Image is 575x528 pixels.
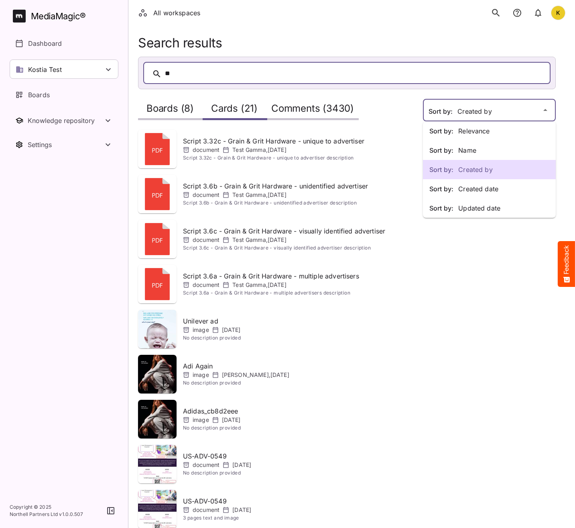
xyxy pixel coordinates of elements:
[429,204,458,212] p: Sort by:
[429,127,458,135] p: Sort by:
[558,241,575,287] button: Feedback
[429,165,549,174] p: Created by
[429,126,549,136] p: Relevance
[429,184,549,194] p: Created date
[429,166,458,174] p: Sort by:
[429,146,458,154] p: Sort by:
[429,185,458,193] p: Sort by:
[429,145,549,155] p: Name
[551,6,565,20] div: K
[429,203,549,213] p: Updated date
[488,4,504,21] button: search
[509,4,525,21] button: notifications
[530,4,546,21] button: notifications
